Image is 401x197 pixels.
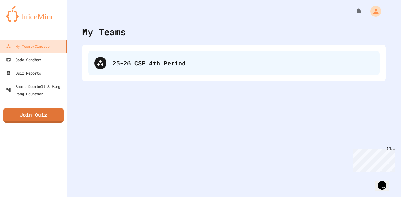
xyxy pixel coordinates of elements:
div: 25-26 CSP 4th Period [113,58,374,68]
div: My Notifications [344,6,364,16]
a: Join Quiz [3,108,64,123]
div: My Teams/Classes [6,43,50,50]
div: Quiz Reports [6,69,41,77]
div: Code Sandbox [6,56,41,63]
div: Chat with us now!Close [2,2,42,39]
div: My Teams [82,25,126,39]
iframe: chat widget [350,146,395,172]
img: logo-orange.svg [6,6,61,22]
iframe: chat widget [375,173,395,191]
div: Smart Doorbell & Ping Pong Launcher [6,83,65,97]
div: My Account [364,4,383,18]
div: 25-26 CSP 4th Period [88,51,380,75]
